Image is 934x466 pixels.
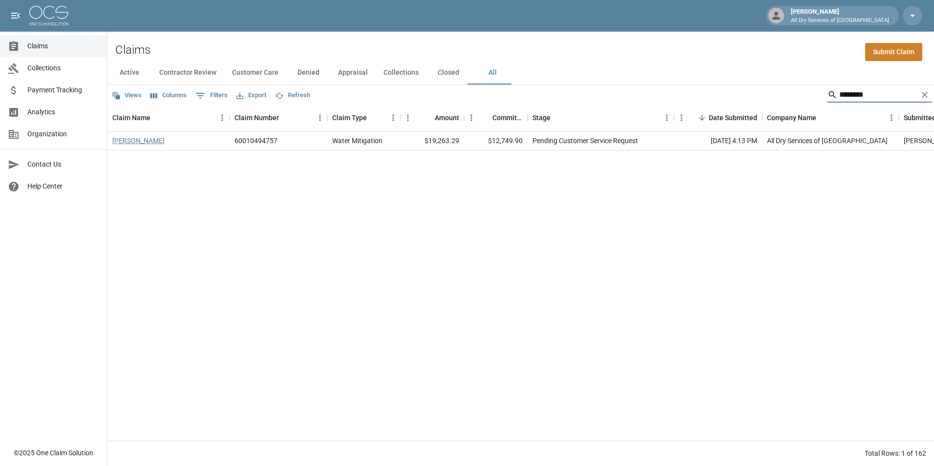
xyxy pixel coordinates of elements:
p: All Dry Services of [GEOGRAPHIC_DATA] [791,17,889,25]
button: Sort [551,111,564,125]
div: Claim Number [234,104,279,131]
div: $19,263.29 [401,132,464,150]
button: Contractor Review [151,61,224,85]
button: open drawer [6,6,25,25]
span: Help Center [27,181,99,191]
div: Total Rows: 1 of 162 [865,448,926,458]
span: Organization [27,129,99,139]
div: Claim Name [107,104,230,131]
button: Sort [279,111,293,125]
span: Analytics [27,107,99,117]
div: Stage [532,104,551,131]
button: Menu [386,110,401,125]
button: All [470,61,514,85]
span: Contact Us [27,159,99,169]
h2: Claims [115,43,150,57]
button: Sort [150,111,164,125]
a: [PERSON_NAME] [112,136,165,146]
a: Submit Claim [865,43,922,61]
button: Clear [917,87,932,102]
button: Menu [659,110,674,125]
div: [PERSON_NAME] [787,7,893,24]
img: ocs-logo-white-transparent.png [29,6,68,25]
button: Menu [674,110,689,125]
button: Sort [695,111,709,125]
div: [DATE] 4:13 PM [674,132,762,150]
div: Pending Customer Service Request [532,136,638,146]
button: Customer Care [224,61,286,85]
div: $12,749.90 [464,132,528,150]
div: dynamic tabs [107,61,934,85]
div: Claim Name [112,104,150,131]
div: Stage [528,104,674,131]
button: Menu [313,110,327,125]
span: Collections [27,63,99,73]
button: Select columns [148,88,189,103]
div: Company Name [762,104,899,131]
div: Committed Amount [464,104,528,131]
button: Denied [286,61,330,85]
div: Amount [435,104,459,131]
button: Sort [421,111,435,125]
button: Sort [479,111,492,125]
button: Views [109,88,144,103]
button: Collections [376,61,426,85]
div: Claim Number [230,104,327,131]
div: Date Submitted [709,104,757,131]
button: Menu [215,110,230,125]
button: Active [107,61,151,85]
div: 60010494757 [234,136,277,146]
div: Amount [401,104,464,131]
div: Water Mitigation [332,136,382,146]
button: Refresh [273,88,313,103]
button: Menu [464,110,479,125]
button: Sort [367,111,381,125]
div: All Dry Services of Atlanta [767,136,888,146]
button: Menu [884,110,899,125]
button: Appraisal [330,61,376,85]
button: Closed [426,61,470,85]
div: Date Submitted [674,104,762,131]
div: Company Name [767,104,816,131]
div: © 2025 One Claim Solution [14,448,93,458]
button: Export [234,88,269,103]
div: Claim Type [327,104,401,131]
div: Search [828,87,932,105]
span: Payment Tracking [27,85,99,95]
div: Committed Amount [492,104,523,131]
button: Menu [401,110,415,125]
button: Sort [816,111,830,125]
span: Claims [27,41,99,51]
button: Show filters [193,88,230,104]
div: Claim Type [332,104,367,131]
